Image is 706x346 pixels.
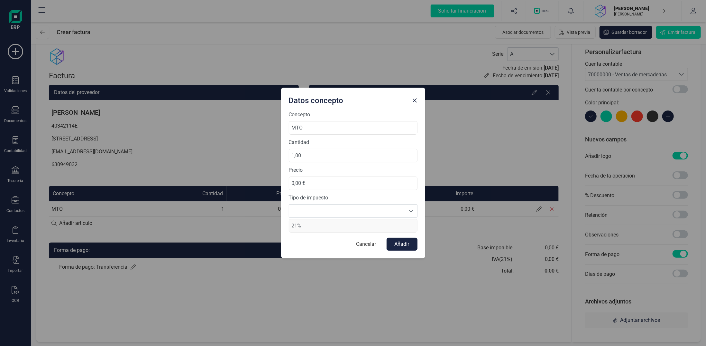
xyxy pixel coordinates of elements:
label: Cantidad [289,139,417,146]
button: Cancelar [350,238,383,251]
label: Concepto [289,111,417,119]
button: Close [410,95,420,106]
button: Añadir [387,238,417,251]
div: Datos concepto [286,93,410,106]
label: Precio [289,166,417,174]
label: Tipo de impuesto [289,194,417,202]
